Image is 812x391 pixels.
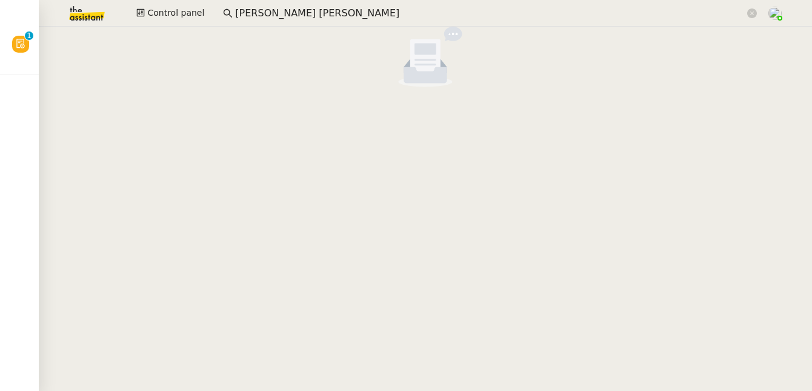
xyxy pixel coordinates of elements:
[768,7,782,20] img: users%2FNTfmycKsCFdqp6LX6USf2FmuPJo2%2Favatar%2Fprofile-pic%20(1).png
[25,31,33,40] nz-badge-sup: 1
[129,5,211,22] button: Control panel
[147,6,204,20] span: Control panel
[27,31,32,42] p: 1
[235,5,745,22] input: Rechercher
